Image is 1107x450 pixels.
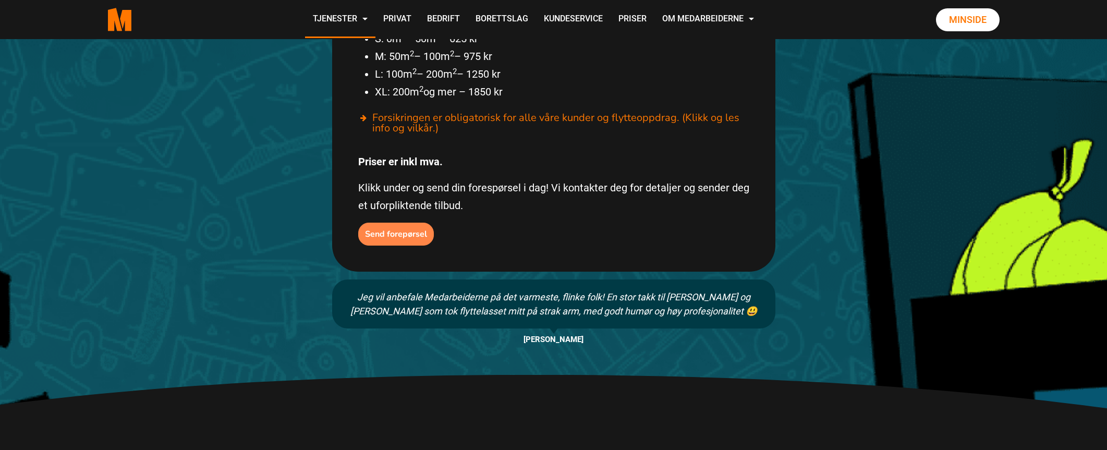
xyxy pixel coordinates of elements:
[358,155,443,168] strong: Priser er inkl mva.
[453,67,457,76] sup: 2
[536,1,611,38] a: Kundeservice
[410,49,414,58] sup: 2
[358,223,434,246] button: Send forepørsel
[358,179,749,214] p: Klikk under og send din forespørsel i dag! Vi kontakter deg for detaljer og sender deg et uforpli...
[365,228,427,240] b: Send forepørsel
[524,335,583,344] span: [PERSON_NAME]
[375,47,749,65] li: M: 50m – 100m – 975 kr
[375,65,749,83] li: L: 100m – 200m – 1250 kr
[402,31,406,41] sup: 2
[436,31,440,41] sup: 2
[419,84,423,94] sup: 2
[375,1,419,38] a: Privat
[332,279,775,329] div: Jeg vil anbefale Medarbeiderne på det varmeste, flinke folk! En stor takk til [PERSON_NAME] og [P...
[412,67,417,76] sup: 2
[611,1,654,38] a: Priser
[419,1,468,38] a: Bedrift
[468,1,536,38] a: Borettslag
[450,49,454,58] sup: 2
[375,83,749,101] li: XL: 200m og mer – 1850 kr
[654,1,762,38] a: Om Medarbeiderne
[305,1,375,38] a: Tjenester
[358,109,749,137] div: Forsikringen er obligatorisk for alle våre kunder og flytteoppdrag. (Klikk og les info og vilkår.)
[936,8,1000,31] a: Minside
